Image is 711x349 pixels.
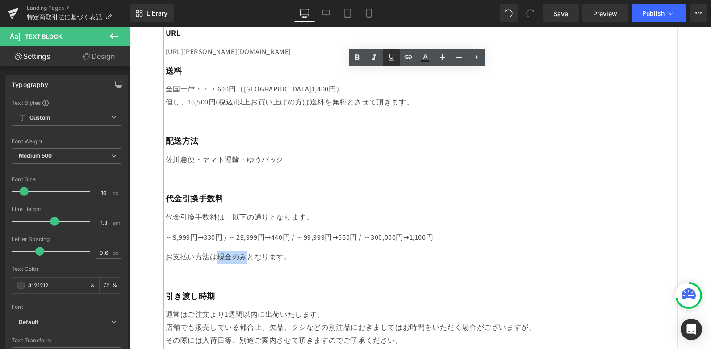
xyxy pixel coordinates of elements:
[12,176,121,183] div: Font Size
[12,138,121,145] div: Font Weight
[37,109,70,119] strong: 配送方法
[19,319,38,326] i: Default
[29,114,50,122] b: Custom
[593,9,617,18] span: Preview
[315,4,337,22] a: Laptop
[521,4,539,22] button: Redo
[37,39,53,49] strong: 送料
[27,4,130,12] a: Landing Pages
[632,4,686,22] button: Publish
[37,56,546,82] p: 全国一律・・・600円（[GEOGRAPHIC_DATA]1,400円） 但し、16,500円(税込)以上お買い上げの方は送料を無料とさせて頂きます。
[582,4,628,22] a: Preview
[113,250,120,256] span: px
[37,19,546,32] p: [URL][PERSON_NAME][DOMAIN_NAME]
[37,184,546,197] p: 代金引換手数料は、以下の通りとなります。
[25,33,62,40] span: Text Block
[294,4,315,22] a: Desktop
[37,1,52,11] strong: URL
[500,4,518,22] button: Undo
[681,319,702,340] div: Open Intercom Messenger
[100,278,121,293] div: %
[130,4,174,22] a: New Library
[12,337,121,344] div: Text Transform
[37,204,546,217] p: ～9,999円➡330円 / ～29,999円➡440円 / ～99,999円➡660円 / ～300,000円➡1,100円
[37,282,546,320] p: 通常はご注文より1週間以内に出荷いたします。 店舗でも販売している都合上、欠品、クシなどの別注品におきましてはお時間をいただく場合がございますが、 その際には入荷日等、別途ご案内させて頂きますの...
[12,99,121,106] div: Text Styles
[12,304,121,310] div: Font
[28,280,85,290] input: Color
[12,206,121,212] div: Line Height
[37,224,546,237] p: お支払い方法は現金のみとなります。
[553,9,568,18] span: Save
[27,13,102,21] span: 特定商取引法に基づく表記
[337,4,358,22] a: Tablet
[67,46,131,66] a: Design
[19,152,52,159] b: Medium 500
[37,264,87,274] strong: 引き渡し時期
[358,4,380,22] a: Mobile
[37,127,546,140] p: 佐川急便・ヤマト運輸・ゆうパック
[12,236,121,242] div: Letter Spacing
[37,166,95,177] strong: 代金引換手数料
[642,10,665,17] span: Publish
[146,9,167,17] span: Library
[113,190,120,196] span: px
[12,266,121,272] div: Text Color
[690,4,707,22] button: More
[113,220,120,226] span: em
[12,76,48,88] div: Typography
